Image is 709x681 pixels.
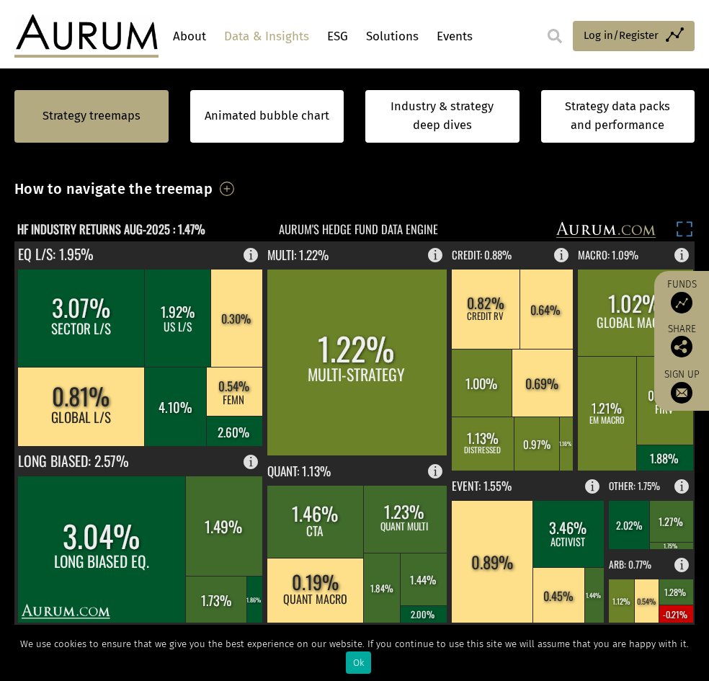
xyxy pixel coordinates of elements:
img: Access Funds [671,292,692,313]
a: Animated bubble chart [205,107,329,125]
a: Solutions [362,23,422,50]
span: Log in/Register [584,27,659,44]
a: Data & Insights [220,23,313,50]
img: search.svg [548,29,562,43]
img: Share this post [671,336,692,357]
a: Strategy data packs and performance [541,90,695,143]
img: Sign up to our newsletter [671,382,692,404]
div: Ok [346,651,371,674]
a: ESG [324,23,352,50]
a: Industry & strategy deep dives [365,90,520,143]
a: Funds [661,278,702,313]
a: Log in/Register [573,21,695,51]
a: About [169,23,210,50]
a: Sign up [661,368,702,404]
img: Aurum [14,14,159,58]
h3: How to navigate the treemap [14,177,213,201]
a: Events [433,23,476,50]
a: Strategy treemaps [43,107,141,125]
div: Share [661,324,702,357]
